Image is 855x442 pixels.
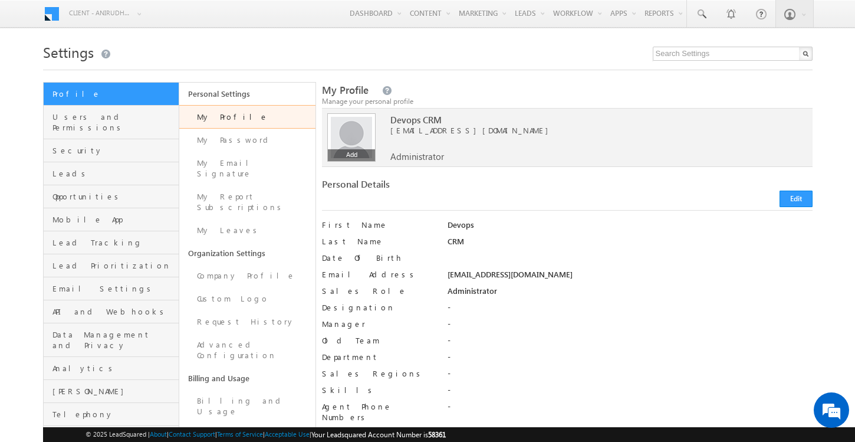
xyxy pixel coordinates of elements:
[52,283,176,294] span: Email Settings
[179,129,315,152] a: My Password
[322,96,812,107] div: Manage your personal profile
[448,352,812,368] div: -
[52,386,176,397] span: [PERSON_NAME]
[44,162,179,185] a: Leads
[85,429,446,440] span: © 2025 LeadSquared | | | | |
[179,310,315,333] a: Request History
[150,430,167,438] a: About
[322,286,435,296] label: Sales Role
[52,168,176,179] span: Leads
[448,286,812,302] div: Administrator
[322,302,435,313] label: Designation
[52,260,176,271] span: Lead Prioritization
[52,112,176,133] span: Users and Permissions
[322,253,435,263] label: Date Of Birth
[428,430,446,439] span: 58361
[322,269,435,280] label: Email Address
[52,363,176,374] span: Analytics
[780,191,813,207] button: Edit
[179,152,315,185] a: My Email Signature
[311,430,446,439] span: Your Leadsquared Account Number is
[52,237,176,248] span: Lead Tracking
[390,114,782,125] span: Devops CRM
[448,385,812,401] div: -
[44,83,179,106] a: Profile
[179,367,315,389] a: Billing and Usage
[179,105,315,129] a: My Profile
[448,269,812,286] div: [EMAIL_ADDRESS][DOMAIN_NAME]
[322,401,435,423] label: Agent Phone Numbers
[52,214,176,225] span: Mobile App
[179,242,315,264] a: Organization Settings
[448,335,812,352] div: -
[179,83,315,105] a: Personal Settings
[169,430,215,438] a: Contact Support
[44,254,179,277] a: Lead Prioritization
[43,42,94,61] span: Settings
[44,106,179,139] a: Users and Permissions
[322,352,435,362] label: Department
[179,287,315,310] a: Custom Logo
[44,208,179,231] a: Mobile App
[448,302,812,319] div: -
[448,236,812,253] div: CRM
[390,125,782,136] span: [EMAIL_ADDRESS][DOMAIN_NAME]
[52,191,176,202] span: Opportunities
[69,7,131,19] span: Client - anirudhparuilsquat (58361)
[217,430,263,438] a: Terms of Service
[179,264,315,287] a: Company Profile
[44,300,179,323] a: API and Webhooks
[448,368,812,385] div: -
[52,329,176,351] span: Data Management and Privacy
[322,335,435,346] label: Old Team
[265,430,310,438] a: Acceptable Use
[44,139,179,162] a: Security
[322,83,369,97] span: My Profile
[653,47,813,61] input: Search Settings
[52,409,176,420] span: Telephony
[52,306,176,317] span: API and Webhooks
[322,385,435,395] label: Skills
[322,236,435,247] label: Last Name
[44,323,179,357] a: Data Management and Privacy
[44,357,179,380] a: Analytics
[44,185,179,208] a: Opportunities
[322,179,561,195] div: Personal Details
[44,277,179,300] a: Email Settings
[52,145,176,156] span: Security
[179,185,315,219] a: My Report Subscriptions
[448,401,812,418] div: -
[322,319,435,329] label: Manager
[52,89,176,99] span: Profile
[179,333,315,367] a: Advanced Configuration
[448,220,812,236] div: Devops
[322,220,435,230] label: First Name
[179,389,315,423] a: Billing and Usage
[44,403,179,426] a: Telephony
[448,319,812,335] div: -
[179,219,315,242] a: My Leaves
[322,368,435,379] label: Sales Regions
[390,151,444,162] span: Administrator
[44,231,179,254] a: Lead Tracking
[44,380,179,403] a: [PERSON_NAME]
